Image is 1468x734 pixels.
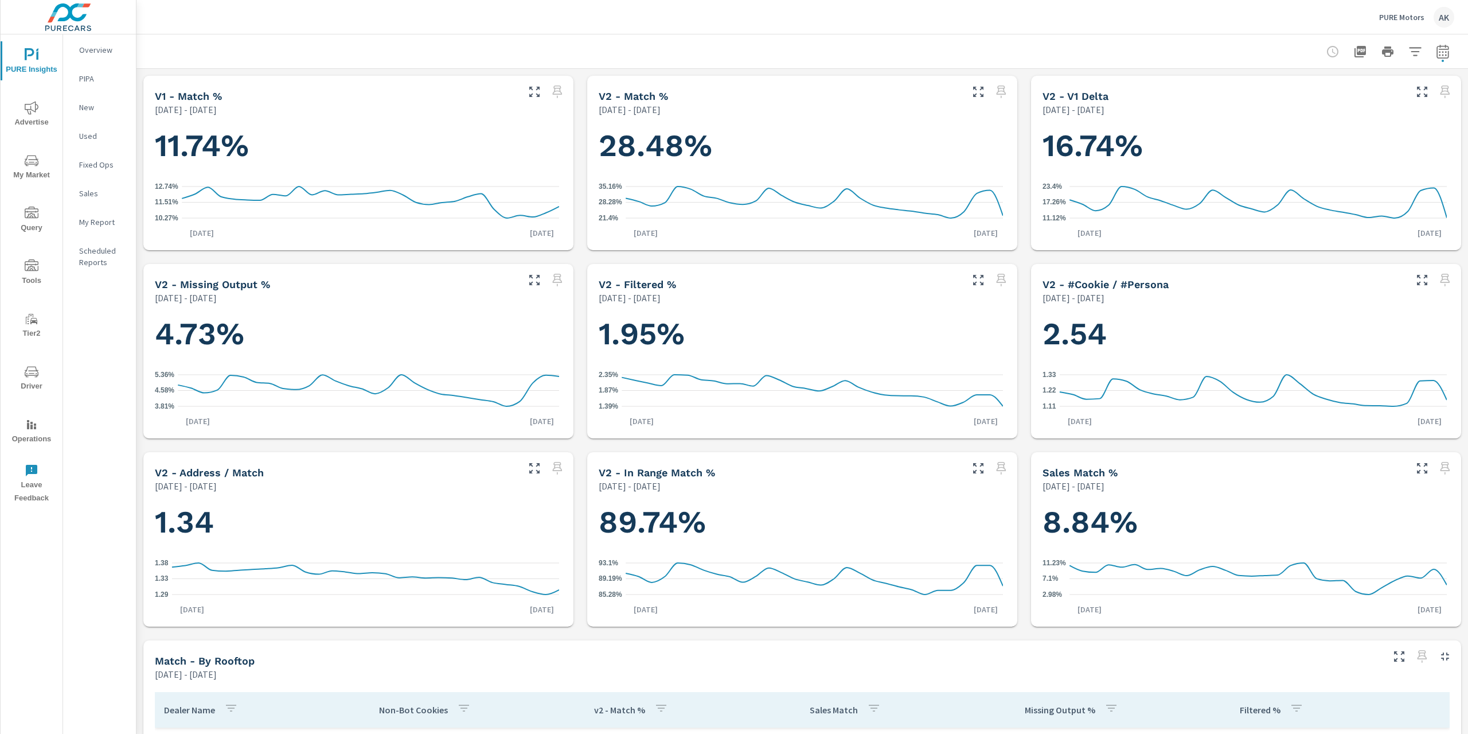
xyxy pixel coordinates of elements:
p: [DATE] - [DATE] [599,103,661,116]
div: AK [1434,7,1454,28]
span: Driver [4,365,59,393]
h1: 8.84% [1043,503,1450,542]
h5: Sales Match % [1043,467,1118,479]
span: Select a preset date range to save this widget [548,83,567,101]
button: Print Report [1376,40,1399,63]
p: [DATE] - [DATE] [599,479,661,493]
text: 17.26% [1043,199,1066,207]
button: Make Fullscreen [1413,83,1431,101]
text: 89.19% [599,575,622,583]
text: 1.33 [155,575,169,583]
p: [DATE] - [DATE] [155,291,217,305]
p: [DATE] - [DATE] [599,291,661,305]
p: Non-Bot Cookies [379,704,448,716]
p: Scheduled Reports [79,245,127,268]
span: Select a preset date range to save this widget [992,459,1010,477]
text: 1.38 [155,559,169,567]
h1: 16.74% [1043,126,1450,165]
span: Select a preset date range to save this widget [992,83,1010,101]
h5: v2 - #Cookie / #Persona [1043,278,1169,290]
text: 11.51% [155,199,178,207]
span: Advertise [4,101,59,129]
text: 1.29 [155,591,169,599]
h5: v2 - Missing Output % [155,278,270,290]
p: [DATE] [522,227,562,239]
span: PURE Insights [4,48,59,76]
h1: 11.74% [155,126,562,165]
p: Dealer Name [164,704,215,716]
p: Overview [79,44,127,56]
text: 1.39% [599,402,618,410]
span: Select a preset date range to save this widget [548,271,567,289]
p: [DATE] [1410,604,1450,615]
text: 4.58% [155,387,174,395]
p: [DATE] - [DATE] [155,479,217,493]
p: [DATE] [626,604,666,615]
button: Make Fullscreen [525,271,544,289]
div: Used [63,127,136,145]
button: Apply Filters [1404,40,1427,63]
p: PURE Motors [1379,12,1424,22]
p: [DATE] [1069,227,1110,239]
div: Sales [63,185,136,202]
p: [DATE] [966,415,1006,427]
text: 1.22 [1043,387,1056,395]
div: nav menu [1,34,63,510]
span: Tools [4,259,59,288]
p: Used [79,130,127,142]
h5: v1 - Match % [155,90,222,102]
text: 2.35% [599,371,618,379]
div: PIPA [63,70,136,87]
button: Minimize Widget [1436,647,1454,666]
p: [DATE] [1069,604,1110,615]
text: 7.1% [1043,575,1059,583]
text: 21.4% [599,214,618,222]
text: 10.27% [155,214,178,222]
p: [DATE] [1410,227,1450,239]
h5: v2 - Match % [599,90,668,102]
p: [DATE] [178,415,218,427]
button: Make Fullscreen [1413,271,1431,289]
button: Select Date Range [1431,40,1454,63]
text: 1.33 [1043,371,1056,379]
button: "Export Report to PDF" [1349,40,1372,63]
p: [DATE] - [DATE] [1043,291,1104,305]
button: Make Fullscreen [969,459,987,477]
span: Query [4,207,59,235]
p: PIPA [79,73,127,84]
button: Make Fullscreen [1390,647,1408,666]
button: Make Fullscreen [969,83,987,101]
span: Select a preset date range to save this widget [992,271,1010,289]
span: Operations [4,418,59,446]
div: Scheduled Reports [63,242,136,271]
p: [DATE] - [DATE] [1043,103,1104,116]
text: 5.36% [155,371,174,379]
span: My Market [4,154,59,182]
span: Select a preset date range to save this widget [1436,459,1454,477]
span: Select a preset date range to save this widget [1436,271,1454,289]
h5: Match - By Rooftop [155,655,255,667]
text: 1.87% [599,387,618,395]
p: [DATE] [1410,415,1450,427]
p: My Report [79,216,127,228]
h1: 1.95% [599,314,1006,354]
p: [DATE] - [DATE] [155,667,217,681]
span: Select a preset date range to save this widget [1413,647,1431,666]
p: [DATE] [182,227,222,239]
p: [DATE] [622,415,662,427]
span: Select a preset date range to save this widget [1436,83,1454,101]
p: New [79,102,127,113]
p: Sales Match [810,704,858,716]
div: My Report [63,213,136,231]
button: Make Fullscreen [969,271,987,289]
button: Make Fullscreen [525,83,544,101]
h5: v2 - Address / Match [155,467,264,479]
p: Missing Output % [1025,704,1095,716]
p: [DATE] [172,604,212,615]
p: v2 - Match % [594,704,645,716]
text: 11.23% [1043,559,1066,567]
h5: v2 - In Range Match % [599,467,715,479]
p: [DATE] - [DATE] [155,103,217,116]
p: Filtered % [1240,704,1280,716]
button: Make Fullscreen [525,459,544,477]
